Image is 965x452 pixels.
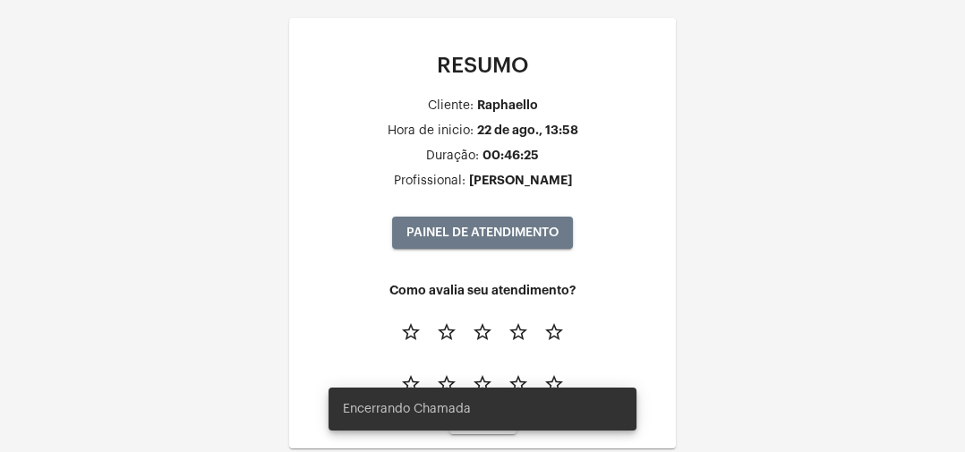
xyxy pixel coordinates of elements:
div: [PERSON_NAME] [469,174,572,187]
div: Duração: [426,149,479,163]
mat-icon: star_border [543,321,565,343]
span: Encerrando Chamada [343,400,471,418]
div: 00:46:25 [482,149,539,162]
div: Profissional: [394,175,465,188]
div: Hora de inicio: [388,124,474,138]
mat-icon: star_border [436,321,457,343]
mat-icon: star_border [472,321,493,343]
div: Cliente: [428,99,474,113]
mat-icon: star_border [508,321,529,343]
button: PAINEL DE ATENDIMENTO [392,217,573,249]
div: Raphaello [477,98,538,112]
p: RESUMO [303,54,662,77]
span: PAINEL DE ATENDIMENTO [406,226,559,239]
h4: Como avalia seu atendimento? [303,284,662,297]
div: 22 de ago., 13:58 [477,124,578,137]
mat-icon: star_border [400,321,422,343]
